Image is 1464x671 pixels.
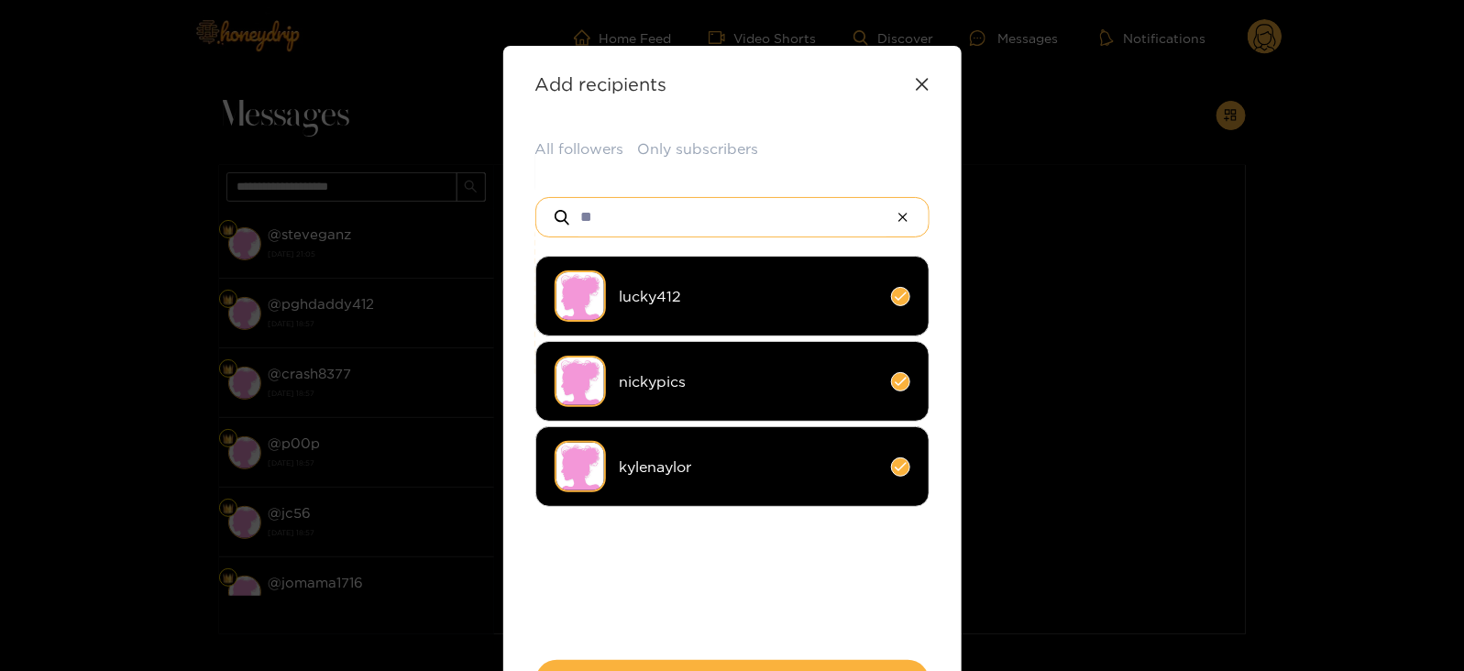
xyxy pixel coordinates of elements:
[620,286,877,307] span: lucky412
[620,456,877,478] span: kylenaylor
[535,73,667,94] strong: Add recipients
[638,138,759,159] button: Only subscribers
[555,441,606,492] img: no-avatar.png
[555,356,606,407] img: no-avatar.png
[620,371,877,392] span: nickypics
[535,138,624,159] button: All followers
[555,270,606,322] img: no-avatar.png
